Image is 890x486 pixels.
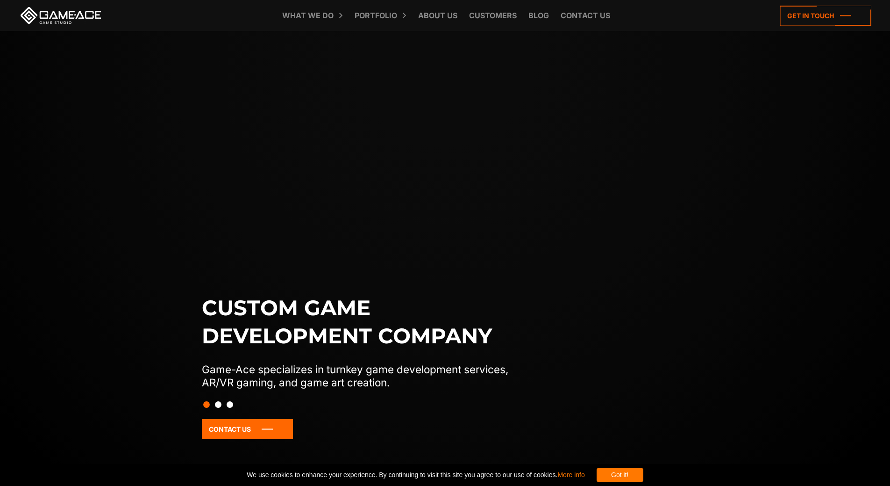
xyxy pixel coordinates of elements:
[215,397,221,413] button: Slide 2
[227,397,233,413] button: Slide 3
[202,294,528,350] h1: Custom game development company
[202,419,293,439] a: Contact Us
[597,468,643,482] div: Got it!
[202,363,528,389] p: Game-Ace specializes in turnkey game development services, AR/VR gaming, and game art creation.
[557,471,584,479] a: More info
[247,468,584,482] span: We use cookies to enhance your experience. By continuing to visit this site you agree to our use ...
[780,6,871,26] a: Get in touch
[203,397,210,413] button: Slide 1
